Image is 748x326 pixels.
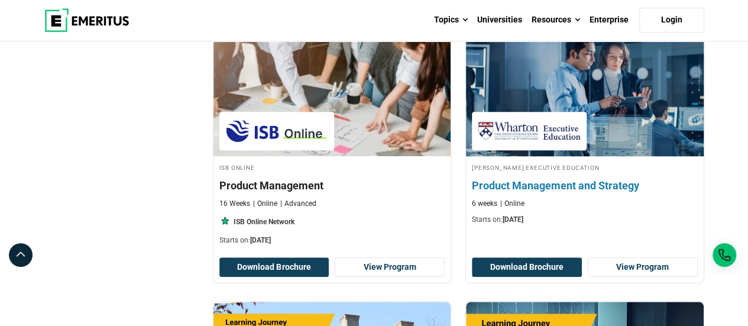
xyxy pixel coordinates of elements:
p: Online [253,199,277,209]
a: Product Design and Innovation Course by ISB Online - September 30, 2025 ISB Online ISB Online Pro... [213,38,451,251]
h4: Product Management and Strategy [472,178,698,193]
h4: [PERSON_NAME] Executive Education [472,162,698,172]
h4: Product Management [219,178,445,193]
p: Starts on: [472,215,698,225]
img: Product Management and Strategy | Online Product Design and Innovation Course [454,32,715,162]
span: [DATE] [503,215,523,224]
img: Wharton Executive Education [478,118,581,144]
p: Starts on: [219,235,445,246]
p: 6 weeks [472,199,497,209]
h4: ISB Online [219,162,445,172]
p: Online [500,199,524,209]
a: Product Design and Innovation Course by Wharton Executive Education - September 11, 2025 Wharton ... [466,38,704,231]
a: View Program [335,257,445,277]
p: 16 Weeks [219,199,250,209]
img: Product Management | Online Product Design and Innovation Course [213,38,451,156]
p: Advanced [280,199,316,209]
p: ISB Online Network [234,217,294,227]
a: Login [639,8,704,33]
img: ISB Online [225,118,328,144]
button: Download Brochure [219,257,329,277]
a: View Program [588,257,698,277]
span: [DATE] [250,236,271,244]
button: Download Brochure [472,257,582,277]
